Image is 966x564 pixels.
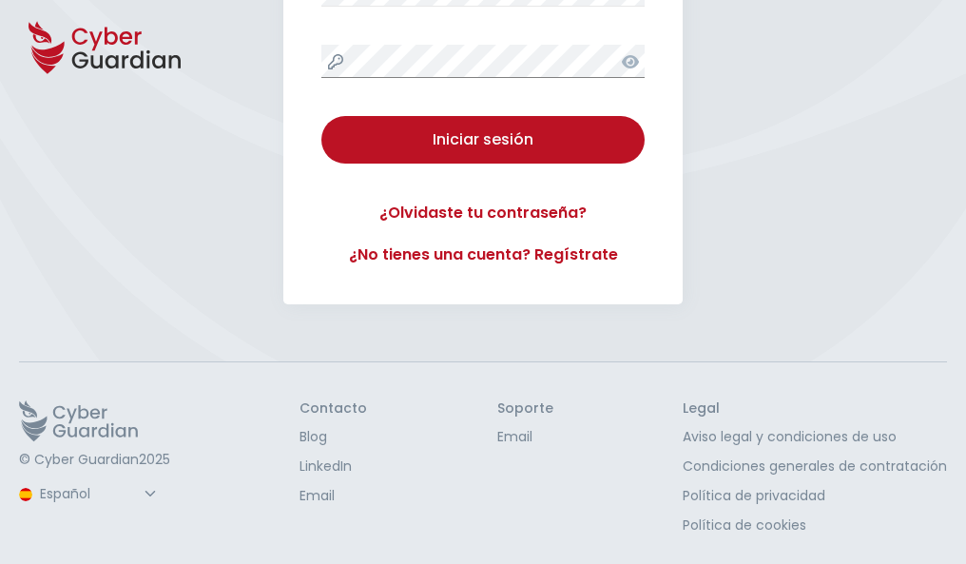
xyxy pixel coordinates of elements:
[683,515,947,535] a: Política de cookies
[683,486,947,506] a: Política de privacidad
[321,243,645,266] a: ¿No tienes una cuenta? Regístrate
[299,457,367,476] a: LinkedIn
[497,427,553,447] a: Email
[299,486,367,506] a: Email
[683,400,947,418] h3: Legal
[321,116,645,164] button: Iniciar sesión
[299,400,367,418] h3: Contacto
[683,427,947,447] a: Aviso legal y condiciones de uso
[497,400,553,418] h3: Soporte
[683,457,947,476] a: Condiciones generales de contratación
[19,452,170,469] p: © Cyber Guardian 2025
[336,128,630,151] div: Iniciar sesión
[299,427,367,447] a: Blog
[321,202,645,224] a: ¿Olvidaste tu contraseña?
[19,488,32,501] img: region-logo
